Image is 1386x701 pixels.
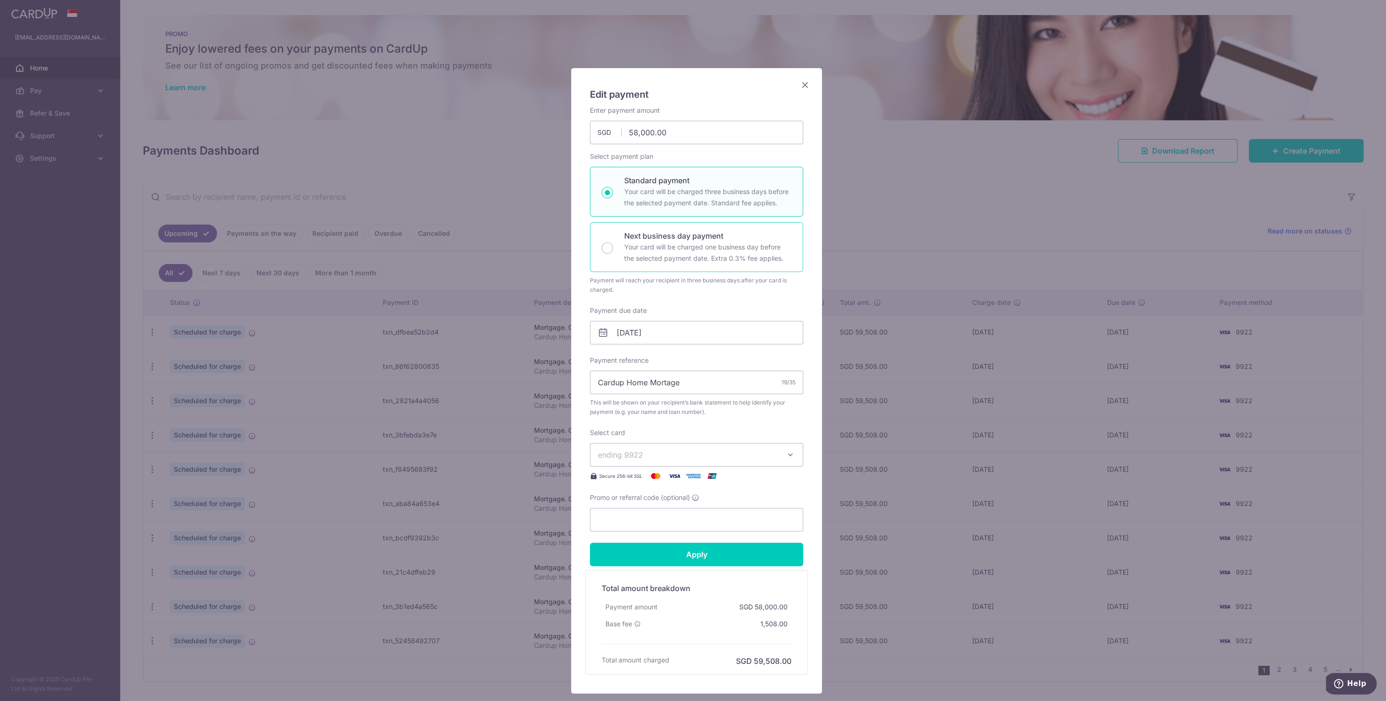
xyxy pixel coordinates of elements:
span: Secure 256-bit SSL [599,472,643,480]
h5: Edit payment [590,87,803,102]
span: ending 9922 [598,450,643,460]
h6: SGD 59,508.00 [736,655,791,667]
img: Mastercard [646,470,665,482]
div: 19/35 [782,378,796,387]
p: Standard payment [624,175,791,186]
input: Apply [590,543,803,566]
p: Next business day payment [624,230,791,241]
img: UnionPay [703,470,721,482]
img: Visa [665,470,684,482]
label: Select payment plan [590,152,653,161]
span: Base fee [605,619,632,629]
button: ending 9922 [590,443,803,467]
label: Payment reference [590,356,649,365]
input: 0.00 [590,121,803,144]
button: Close [799,79,811,91]
label: Payment due date [590,306,647,315]
label: Enter payment amount [590,106,660,115]
input: DD / MM / YYYY [590,321,803,344]
div: SGD 58,000.00 [736,599,791,615]
div: Payment will reach your recipient in three business days after your card is charged. [590,276,803,295]
span: Promo or referral code (optional) [590,493,690,502]
div: Payment amount [602,599,661,615]
span: This will be shown on your recipient’s bank statement to help identify your payment (e.g. your na... [590,398,803,417]
iframe: Opens a widget where you can find more information [1326,673,1377,696]
div: 1,508.00 [757,615,791,632]
h6: Total amount charged [602,655,669,665]
img: American Express [684,470,703,482]
p: Your card will be charged one business day before the selected payment date. Extra 0.3% fee applies. [624,241,791,264]
h5: Total amount breakdown [602,583,791,594]
span: SGD [597,128,622,137]
label: Select card [590,428,625,437]
p: Your card will be charged three business days before the selected payment date. Standard fee appl... [624,186,791,209]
